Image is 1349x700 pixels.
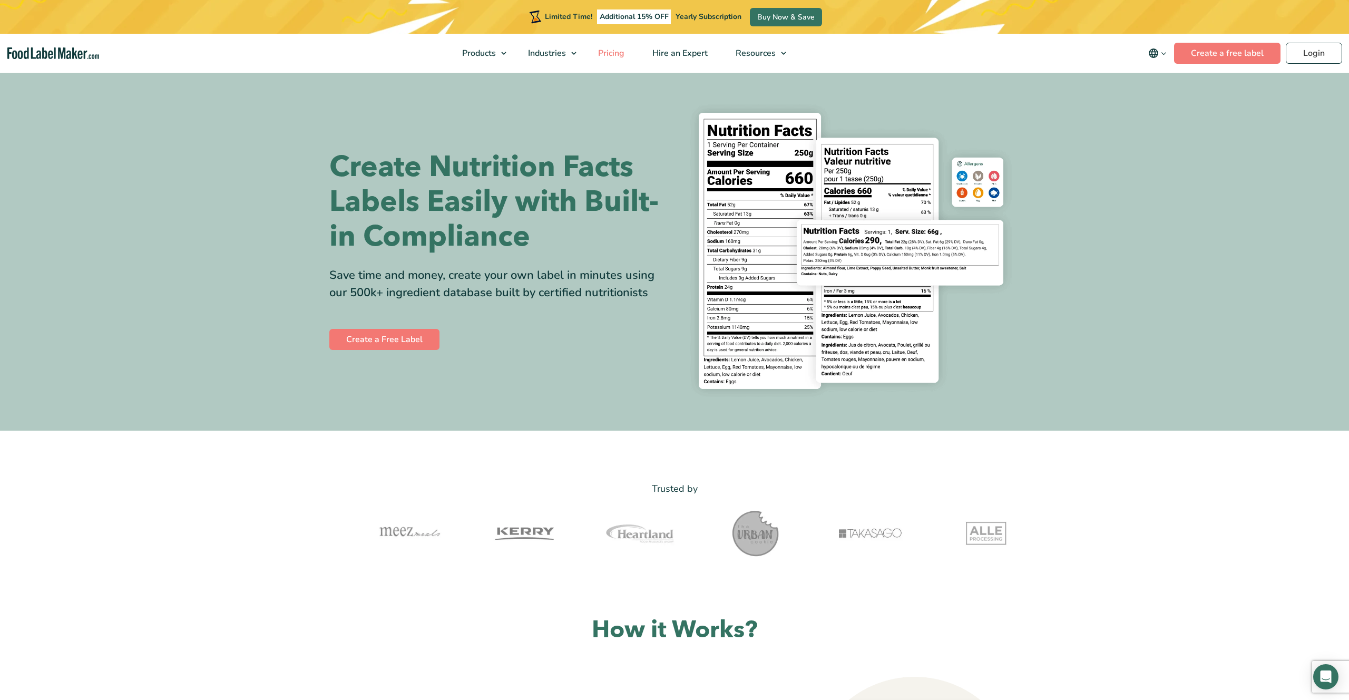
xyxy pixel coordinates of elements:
div: Save time and money, create your own label in minutes using our 500k+ ingredient database built b... [329,267,667,302]
h1: Create Nutrition Facts Labels Easily with Built-in Compliance [329,150,667,254]
span: Industries [525,47,567,59]
span: Limited Time! [545,12,592,22]
a: Products [448,34,512,73]
a: Buy Now & Save [750,8,822,26]
span: Pricing [595,47,625,59]
a: Create a free label [1174,43,1280,64]
h2: How it Works? [329,615,1020,646]
a: Create a Free Label [329,329,439,350]
a: Pricing [584,34,636,73]
p: Trusted by [329,481,1020,497]
div: Open Intercom Messenger [1313,664,1338,689]
span: Hire an Expert [649,47,709,59]
a: Resources [722,34,791,73]
a: Industries [514,34,582,73]
span: Products [459,47,497,59]
a: Hire an Expert [639,34,719,73]
span: Resources [732,47,777,59]
span: Additional 15% OFF [597,9,671,24]
span: Yearly Subscription [676,12,741,22]
a: Login [1286,43,1342,64]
